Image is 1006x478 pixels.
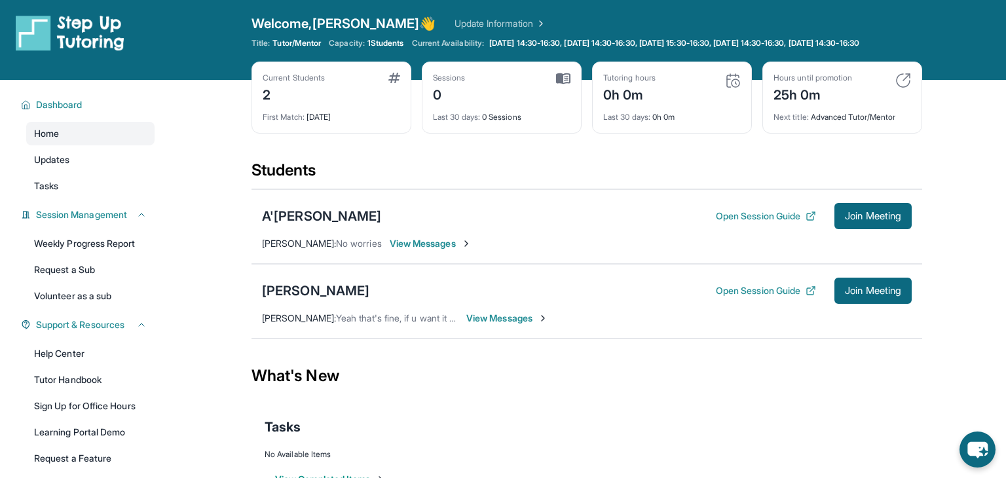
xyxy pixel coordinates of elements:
[26,258,155,282] a: Request a Sub
[895,73,911,88] img: card
[26,148,155,172] a: Updates
[262,282,369,300] div: [PERSON_NAME]
[412,38,484,48] span: Current Availability:
[329,38,365,48] span: Capacity:
[265,418,301,436] span: Tasks
[36,318,124,331] span: Support & Resources
[16,14,124,51] img: logo
[26,284,155,308] a: Volunteer as a sub
[26,122,155,145] a: Home
[716,284,816,297] button: Open Session Guide
[390,237,472,250] span: View Messages
[773,112,809,122] span: Next title :
[433,104,570,122] div: 0 Sessions
[251,14,436,33] span: Welcome, [PERSON_NAME] 👋
[538,313,548,323] img: Chevron-Right
[34,153,70,166] span: Updates
[433,112,480,122] span: Last 30 days :
[26,394,155,418] a: Sign Up for Office Hours
[262,238,336,249] span: [PERSON_NAME] :
[34,179,58,193] span: Tasks
[272,38,321,48] span: Tutor/Mentor
[466,312,548,325] span: View Messages
[26,420,155,444] a: Learning Portal Demo
[433,83,466,104] div: 0
[773,73,852,83] div: Hours until promotion
[263,112,305,122] span: First Match :
[263,83,325,104] div: 2
[725,73,741,88] img: card
[251,38,270,48] span: Title:
[834,278,912,304] button: Join Meeting
[26,447,155,470] a: Request a Feature
[461,238,472,249] img: Chevron-Right
[262,312,336,323] span: [PERSON_NAME] :
[36,208,127,221] span: Session Management
[603,83,656,104] div: 0h 0m
[251,160,922,189] div: Students
[603,104,741,122] div: 0h 0m
[959,432,996,468] button: chat-button
[336,238,382,249] span: No worries
[773,104,911,122] div: Advanced Tutor/Mentor
[31,98,147,111] button: Dashboard
[263,104,400,122] div: [DATE]
[367,38,404,48] span: 1 Students
[263,73,325,83] div: Current Students
[433,73,466,83] div: Sessions
[26,174,155,198] a: Tasks
[262,207,382,225] div: A'[PERSON_NAME]
[845,212,901,220] span: Join Meeting
[834,203,912,229] button: Join Meeting
[773,83,852,104] div: 25h 0m
[26,368,155,392] a: Tutor Handbook
[845,287,901,295] span: Join Meeting
[489,38,859,48] span: [DATE] 14:30-16:30, [DATE] 14:30-16:30, [DATE] 15:30-16:30, [DATE] 14:30-16:30, [DATE] 14:30-16:30
[455,17,546,30] a: Update Information
[36,98,83,111] span: Dashboard
[603,73,656,83] div: Tutoring hours
[716,210,816,223] button: Open Session Guide
[487,38,862,48] a: [DATE] 14:30-16:30, [DATE] 14:30-16:30, [DATE] 15:30-16:30, [DATE] 14:30-16:30, [DATE] 14:30-16:30
[533,17,546,30] img: Chevron Right
[26,342,155,365] a: Help Center
[34,127,59,140] span: Home
[603,112,650,122] span: Last 30 days :
[388,73,400,83] img: card
[251,347,922,405] div: What's New
[265,449,909,460] div: No Available Items
[31,208,147,221] button: Session Management
[31,318,147,331] button: Support & Resources
[556,73,570,84] img: card
[26,232,155,255] a: Weekly Progress Report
